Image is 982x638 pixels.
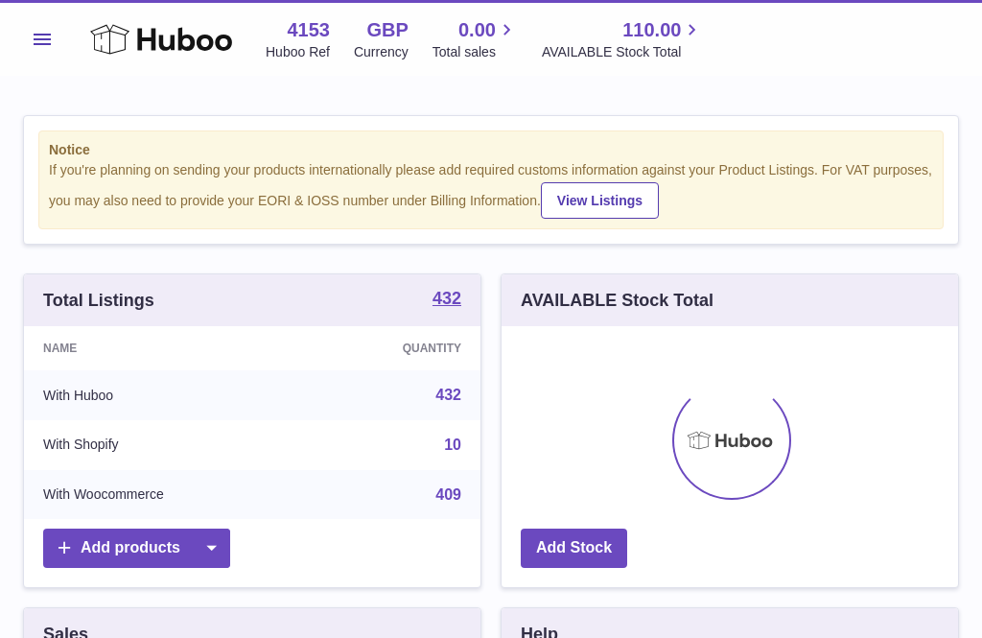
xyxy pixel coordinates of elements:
[622,17,681,43] span: 110.00
[49,141,933,159] strong: Notice
[435,486,461,503] a: 409
[521,529,627,568] a: Add Stock
[444,437,461,453] a: 10
[24,326,307,370] th: Name
[24,420,307,470] td: With Shopify
[43,529,230,568] a: Add products
[433,290,461,307] strong: 432
[521,289,713,312] h3: AVAILABLE Stock Total
[542,17,704,61] a: 110.00 AVAILABLE Stock Total
[366,17,408,43] strong: GBP
[287,17,330,43] strong: 4153
[433,43,518,61] span: Total sales
[307,326,480,370] th: Quantity
[43,289,154,312] h3: Total Listings
[354,43,409,61] div: Currency
[49,161,933,219] div: If you're planning on sending your products internationally please add required customs informati...
[458,17,496,43] span: 0.00
[266,43,330,61] div: Huboo Ref
[433,290,461,311] a: 432
[24,470,307,520] td: With Woocommerce
[542,43,704,61] span: AVAILABLE Stock Total
[541,182,659,219] a: View Listings
[24,370,307,420] td: With Huboo
[435,387,461,403] a: 432
[433,17,518,61] a: 0.00 Total sales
